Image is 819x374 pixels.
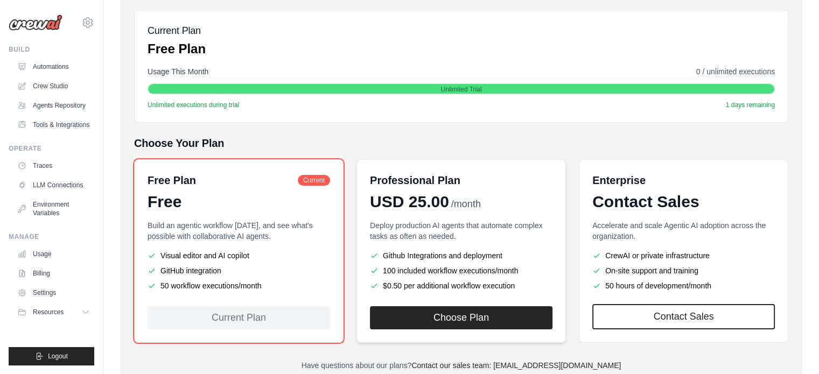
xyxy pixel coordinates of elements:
[370,250,552,261] li: Github Integrations and deployment
[9,15,62,31] img: Logo
[148,250,330,261] li: Visual editor and AI copilot
[148,280,330,291] li: 50 workflow executions/month
[148,23,206,38] h5: Current Plan
[696,66,775,77] span: 0 / unlimited executions
[370,306,552,329] button: Choose Plan
[592,304,775,329] a: Contact Sales
[9,232,94,241] div: Manage
[592,280,775,291] li: 50 hours of development/month
[370,173,460,188] h6: Professional Plan
[48,352,68,361] span: Logout
[13,196,94,222] a: Environment Variables
[726,101,775,109] span: 1 days remaining
[148,265,330,276] li: GitHub integration
[411,361,621,370] a: Contact our sales team: [EMAIL_ADDRESS][DOMAIN_NAME]
[370,220,552,242] p: Deploy production AI agents that automate complex tasks as often as needed.
[148,306,330,329] div: Current Plan
[148,192,330,211] div: Free
[9,144,94,153] div: Operate
[592,173,775,188] h6: Enterprise
[148,220,330,242] p: Build an agentic workflow [DATE], and see what's possible with collaborative AI agents.
[370,280,552,291] li: $0.50 per additional workflow execution
[370,192,449,211] span: USD 25.00
[765,322,819,374] iframe: Chat Widget
[451,197,481,211] span: /month
[298,175,330,186] span: Current
[13,245,94,263] a: Usage
[134,360,788,371] p: Have questions about our plans?
[13,157,94,174] a: Traces
[13,265,94,282] a: Billing
[13,304,94,321] button: Resources
[13,116,94,133] a: Tools & Integrations
[9,347,94,365] button: Logout
[370,265,552,276] li: 100 included workflow executions/month
[13,77,94,95] a: Crew Studio
[148,101,239,109] span: Unlimited executions during trial
[33,308,64,316] span: Resources
[440,85,481,94] span: Unlimited Trial
[13,58,94,75] a: Automations
[148,173,196,188] h6: Free Plan
[148,40,206,58] p: Free Plan
[13,177,94,194] a: LLM Connections
[9,45,94,54] div: Build
[134,136,788,151] h5: Choose Your Plan
[13,97,94,114] a: Agents Repository
[592,250,775,261] li: CrewAI or private infrastructure
[592,192,775,211] div: Contact Sales
[592,265,775,276] li: On-site support and training
[592,220,775,242] p: Accelerate and scale Agentic AI adoption across the organization.
[13,284,94,301] a: Settings
[148,66,208,77] span: Usage This Month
